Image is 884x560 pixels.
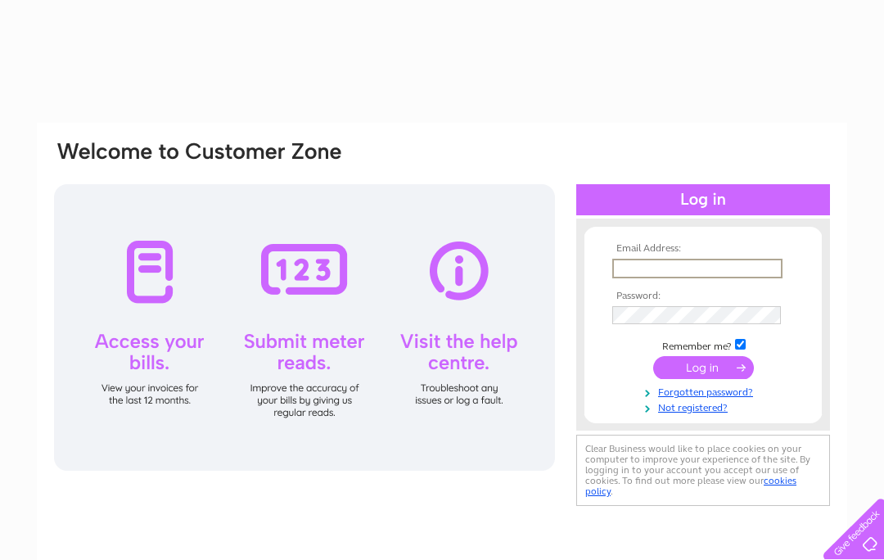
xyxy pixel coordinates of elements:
[576,435,830,506] div: Clear Business would like to place cookies on your computer to improve your experience of the sit...
[585,475,796,497] a: cookies policy
[608,291,798,302] th: Password:
[653,356,754,379] input: Submit
[612,399,798,414] a: Not registered?
[608,243,798,255] th: Email Address:
[612,383,798,399] a: Forgotten password?
[608,336,798,353] td: Remember me?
